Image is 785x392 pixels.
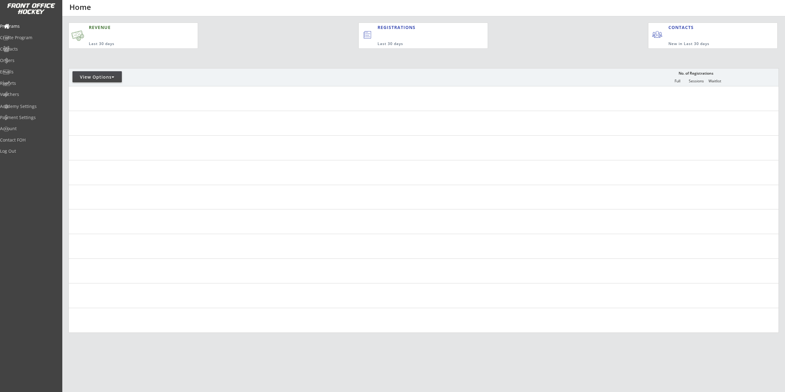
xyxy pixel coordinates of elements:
[89,41,168,47] div: Last 30 days
[687,79,705,83] div: Sessions
[378,24,459,31] div: REGISTRATIONS
[72,74,122,80] div: View Options
[668,24,696,31] div: CONTACTS
[378,41,462,47] div: Last 30 days
[668,41,749,47] div: New in Last 30 days
[677,71,715,76] div: No. of Registrations
[705,79,724,83] div: Waitlist
[668,79,687,83] div: Full
[89,24,168,31] div: REVENUE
